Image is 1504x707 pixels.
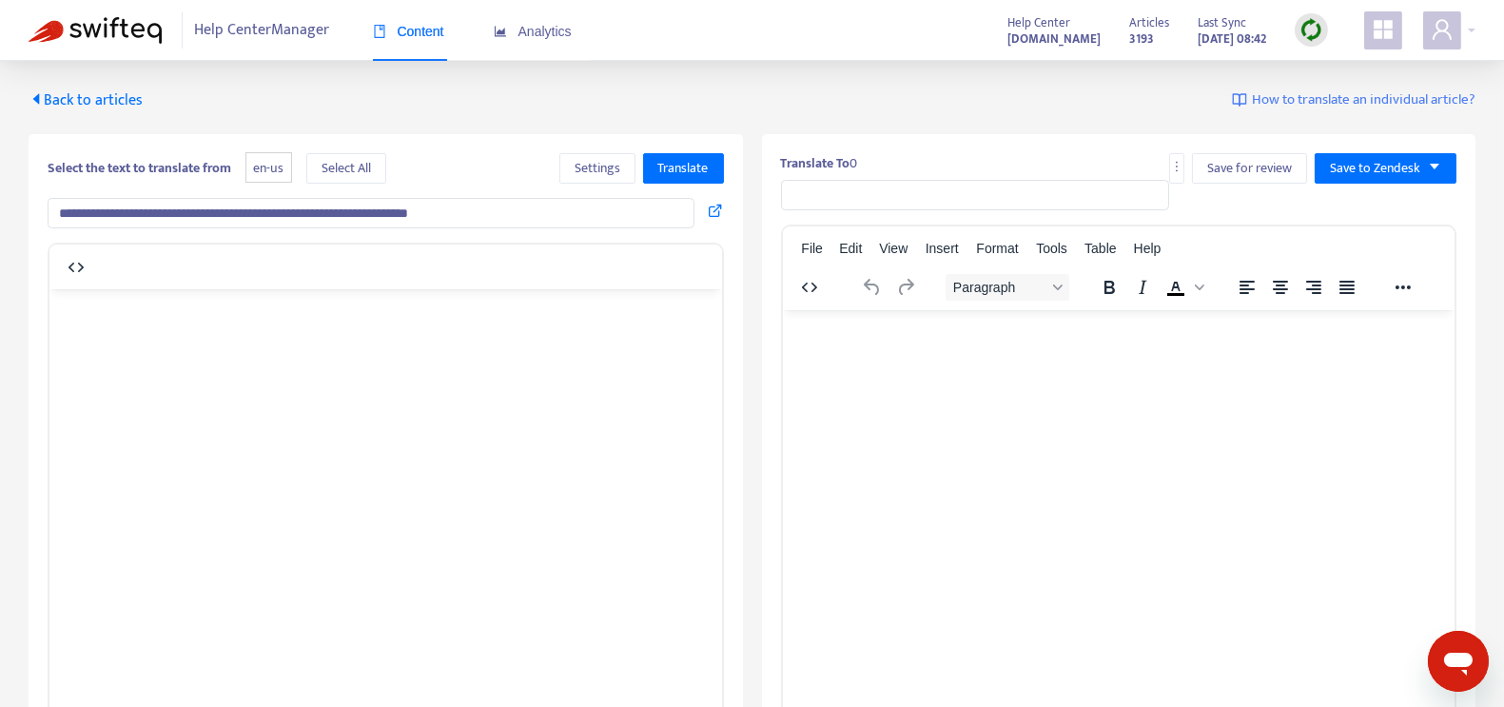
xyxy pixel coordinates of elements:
[1232,92,1247,108] img: image-link
[855,274,888,301] button: Undo
[1263,274,1296,301] button: Align center
[1330,274,1362,301] button: Justify
[1297,274,1329,301] button: Align right
[1232,89,1475,111] a: How to translate an individual article?
[658,158,709,179] span: Translate
[1192,153,1307,184] button: Save for review
[1125,274,1158,301] button: Italic
[781,153,1457,173] div: 0
[1428,631,1489,692] iframe: Button to launch messaging window
[952,280,1045,295] span: Paragraph
[1129,29,1154,49] strong: 3193
[889,274,921,301] button: Redo
[373,24,444,39] span: Content
[1431,18,1454,41] span: user
[926,241,959,256] span: Insert
[48,157,231,179] b: Select the text to translate from
[1007,12,1070,33] span: Help Center
[839,241,862,256] span: Edit
[1134,241,1162,256] span: Help
[575,158,620,179] span: Settings
[1007,29,1101,49] strong: [DOMAIN_NAME]
[195,12,330,49] span: Help Center Manager
[1007,28,1101,49] a: [DOMAIN_NAME]
[945,274,1068,301] button: Block Paragraph
[494,24,572,39] span: Analytics
[1129,12,1169,33] span: Articles
[1092,274,1124,301] button: Bold
[494,25,507,38] span: area-chart
[643,153,724,184] button: Translate
[29,88,143,113] span: Back to articles
[801,241,823,256] span: File
[322,158,371,179] span: Select All
[29,91,44,107] span: caret-left
[1170,160,1183,173] span: more
[1169,153,1184,184] button: more
[559,153,635,184] button: Settings
[1230,274,1262,301] button: Align left
[306,153,386,184] button: Select All
[29,17,162,44] img: Swifteq
[1372,18,1395,41] span: appstore
[1299,18,1323,42] img: sync.dc5367851b00ba804db3.png
[1198,29,1266,49] strong: [DATE] 08:42
[1386,274,1418,301] button: Reveal or hide additional toolbar items
[976,241,1018,256] span: Format
[781,152,850,174] b: Translate To
[245,152,292,184] span: en-us
[1315,153,1456,184] button: Save to Zendeskcaret-down
[1159,274,1206,301] div: Text color Black
[1207,158,1292,179] span: Save for review
[1198,12,1246,33] span: Last Sync
[1036,241,1067,256] span: Tools
[1252,89,1475,111] span: How to translate an individual article?
[879,241,908,256] span: View
[373,25,386,38] span: book
[1428,160,1441,173] span: caret-down
[1330,158,1420,179] span: Save to Zendesk
[1084,241,1116,256] span: Table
